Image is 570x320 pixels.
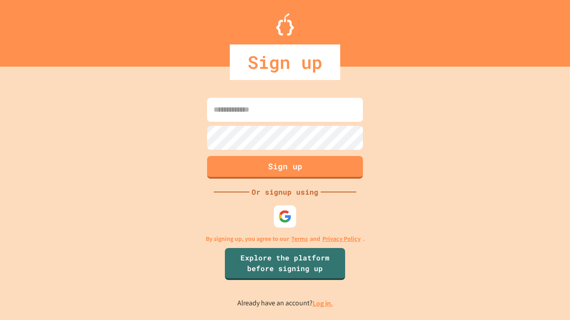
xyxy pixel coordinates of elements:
[278,210,292,223] img: google-icon.svg
[230,44,340,80] div: Sign up
[533,284,561,311] iframe: chat widget
[276,13,294,36] img: Logo.svg
[206,234,365,244] p: By signing up, you agree to our and .
[313,299,333,308] a: Log in.
[207,156,363,179] button: Sign up
[249,187,321,197] div: Or signup using
[322,234,361,244] a: Privacy Policy
[237,298,333,309] p: Already have an account?
[291,234,308,244] a: Terms
[496,246,561,284] iframe: chat widget
[225,248,345,280] a: Explore the platform before signing up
